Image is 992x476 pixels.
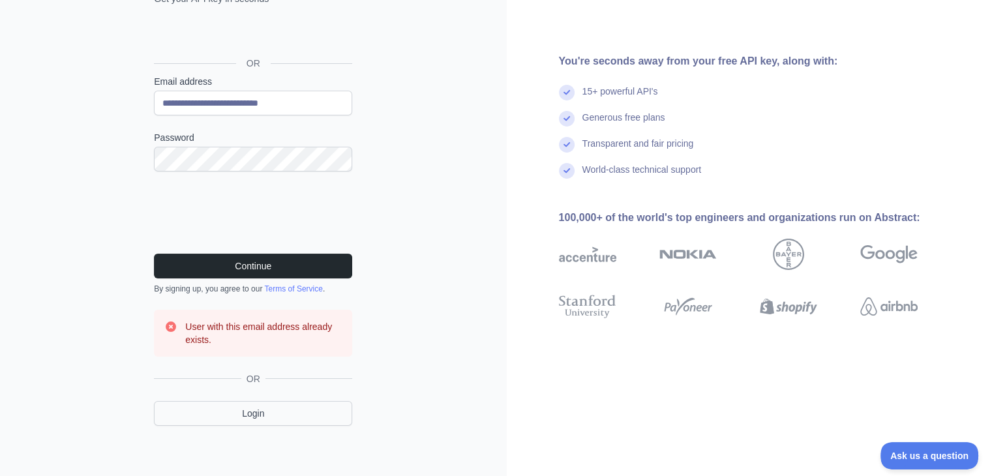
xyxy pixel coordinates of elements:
div: 100,000+ of the world's top engineers and organizations run on Abstract: [559,210,959,226]
img: shopify [760,292,817,321]
img: check mark [559,111,575,126]
a: Terms of Service [264,284,322,293]
img: check mark [559,163,575,179]
img: bayer [773,239,804,270]
iframe: Toggle Customer Support [880,442,979,469]
img: check mark [559,85,575,100]
div: Generous free plans [582,111,665,137]
iframe: reCAPTCHA [154,187,352,238]
div: By signing up, you agree to our . [154,284,352,294]
a: Login [154,401,352,426]
div: You're seconds away from your free API key, along with: [559,53,959,69]
img: airbnb [860,292,918,321]
div: Transparent and fair pricing [582,137,694,163]
h3: User with this email address already exists. [185,320,342,346]
div: World-class technical support [582,163,702,189]
img: accenture [559,239,616,270]
span: OR [241,372,265,385]
iframe: Sign in with Google Button [147,20,356,48]
img: check mark [559,137,575,153]
span: OR [236,57,271,70]
button: Continue [154,254,352,278]
div: 15+ powerful API's [582,85,658,111]
img: google [860,239,918,270]
img: payoneer [659,292,717,321]
img: nokia [659,239,717,270]
label: Password [154,131,352,144]
img: stanford university [559,292,616,321]
label: Email address [154,75,352,88]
